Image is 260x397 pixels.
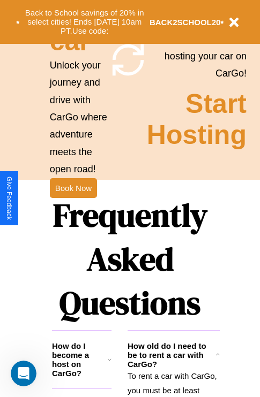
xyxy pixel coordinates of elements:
p: Unlock your journey and drive with CarGo where adventure meets the open road! [50,57,109,178]
h2: Start Hosting [147,88,247,150]
h1: Frequently Asked Questions [52,188,208,330]
b: BACK2SCHOOL20 [150,18,221,27]
button: Book Now [50,178,97,198]
h3: How do I become a host on CarGo? [52,341,108,378]
h3: How old do I need to be to rent a car with CarGo? [128,341,216,369]
button: Back to School savings of 20% in select cities! Ends [DATE] 10am PT.Use code: [20,5,150,39]
iframe: Intercom live chat [11,361,36,386]
div: Give Feedback [5,177,13,220]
